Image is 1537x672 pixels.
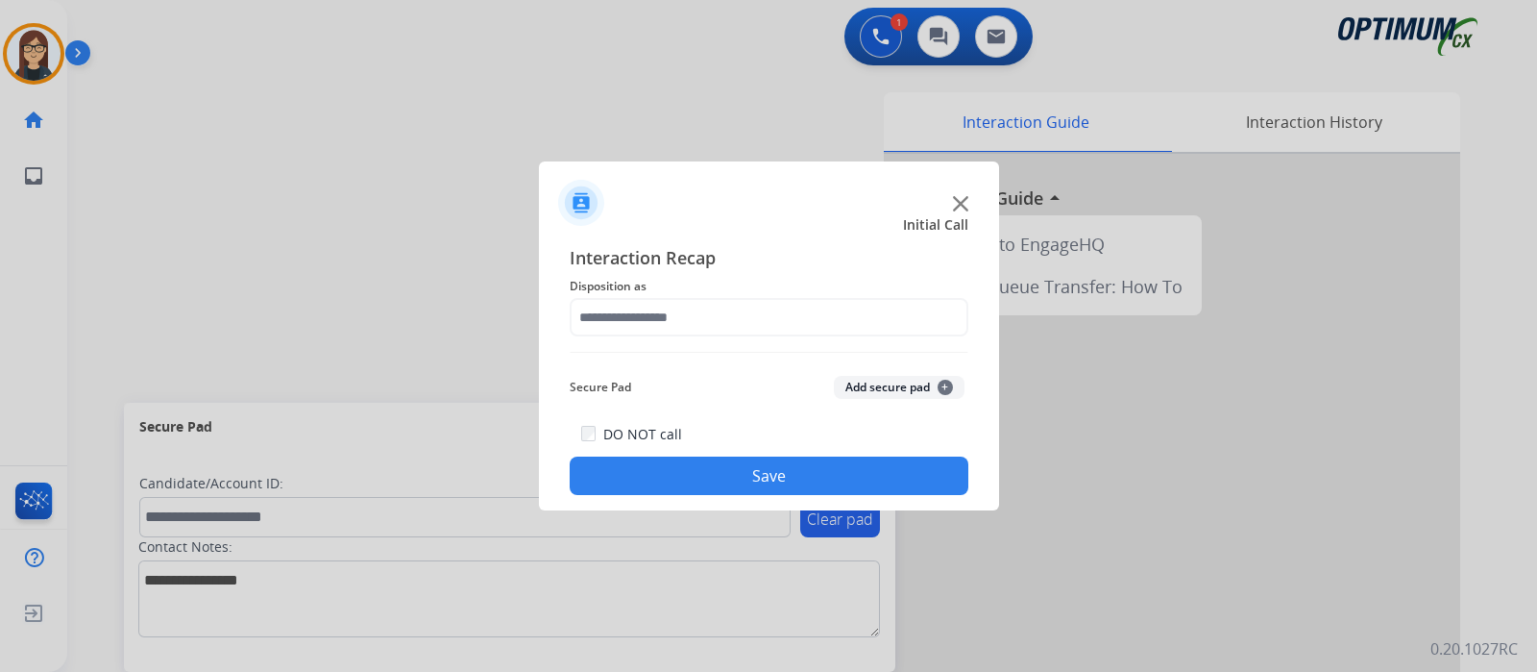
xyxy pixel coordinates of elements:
button: Add secure pad+ [834,376,964,399]
span: Disposition as [570,275,968,298]
p: 0.20.1027RC [1430,637,1518,660]
span: Interaction Recap [570,244,968,275]
span: + [938,380,953,395]
img: contactIcon [558,180,604,226]
button: Save [570,457,968,495]
span: Secure Pad [570,376,631,399]
label: DO NOT call [603,425,682,444]
span: Initial Call [903,215,968,235]
img: contact-recap-line.svg [570,352,968,353]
